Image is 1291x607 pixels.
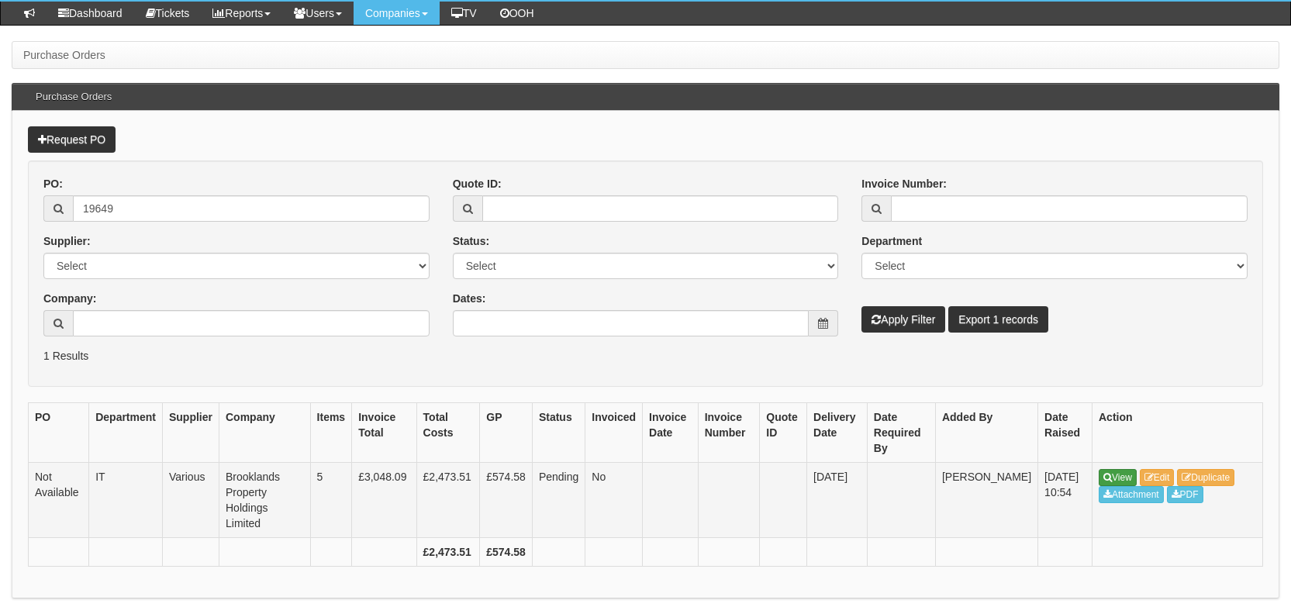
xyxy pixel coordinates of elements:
td: [DATE] 10:54 [1038,462,1093,537]
td: £2,473.51 [416,462,480,537]
td: £574.58 [480,462,533,537]
th: Invoice Total [352,402,416,462]
label: Department [861,233,922,249]
th: Total Costs [416,402,480,462]
label: Company: [43,291,96,306]
a: Duplicate [1177,469,1234,486]
th: Delivery Date [807,402,868,462]
label: Status: [453,233,489,249]
a: Request PO [28,126,116,153]
label: Supplier: [43,233,91,249]
th: Status [532,402,585,462]
td: Brooklands Property Holdings Limited [219,462,311,537]
td: £3,048.09 [352,462,416,537]
th: GP [480,402,533,462]
th: Supplier [162,402,219,462]
th: Added By [935,402,1037,462]
th: PO [29,402,89,462]
a: Reports [201,2,282,25]
a: TV [440,2,488,25]
th: Invoiced [585,402,643,462]
a: Tickets [134,2,202,25]
td: [DATE] [807,462,868,537]
li: Purchase Orders [23,47,105,63]
h3: Purchase Orders [28,84,119,110]
a: Edit [1140,469,1175,486]
td: IT [89,462,163,537]
th: £2,473.51 [416,537,480,566]
th: Invoice Number [698,402,760,462]
a: Dashboard [47,2,134,25]
th: Company [219,402,311,462]
th: £574.58 [480,537,533,566]
a: Companies [354,2,440,25]
th: Invoice Date [643,402,699,462]
a: View [1099,469,1137,486]
p: 1 Results [43,348,1248,364]
td: Pending [532,462,585,537]
td: Not Available [29,462,89,537]
a: PDF [1167,486,1203,503]
td: No [585,462,643,537]
td: Various [162,462,219,537]
th: Quote ID [760,402,807,462]
label: Invoice Number: [861,176,947,191]
a: Export 1 records [948,306,1048,333]
button: Apply Filter [861,306,945,333]
a: OOH [488,2,546,25]
label: Quote ID: [453,176,502,191]
td: 5 [310,462,352,537]
a: Attachment [1099,486,1164,503]
label: Dates: [453,291,486,306]
a: Users [282,2,354,25]
th: Action [1093,402,1263,462]
th: Date Raised [1038,402,1093,462]
th: Items [310,402,352,462]
th: Department [89,402,163,462]
td: [PERSON_NAME] [935,462,1037,537]
th: Date Required By [867,402,935,462]
label: PO: [43,176,63,191]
